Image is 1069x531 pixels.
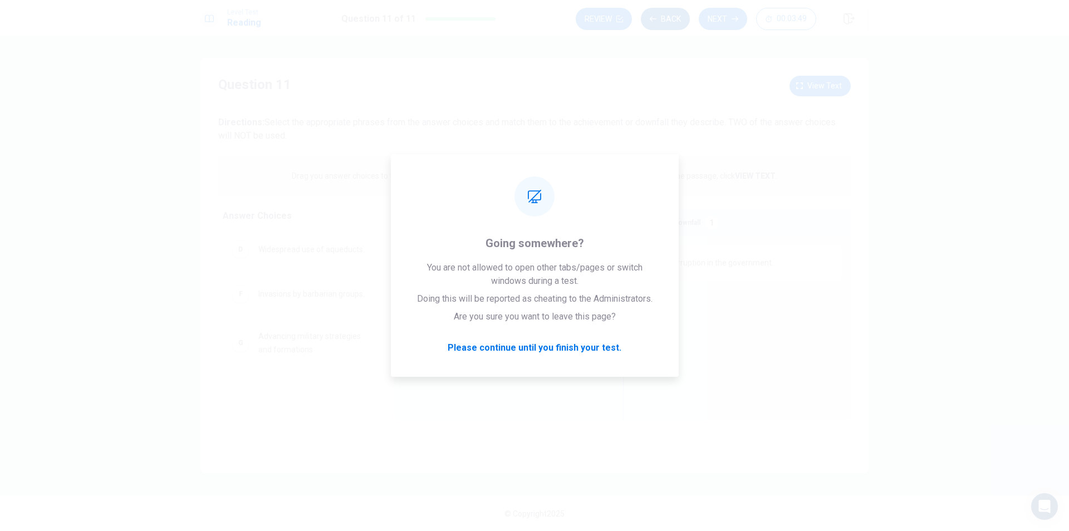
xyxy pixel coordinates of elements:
[641,8,690,30] button: Back
[223,321,377,365] div: GAdvancing military strategies and formations
[413,254,431,272] div: A
[735,171,776,180] strong: VIEW TEXT
[756,8,816,30] button: 00:03:49
[413,298,431,316] div: B
[258,330,369,356] span: Advancing military strategies and formations
[641,254,659,272] div: C
[807,79,842,93] span: View text
[218,117,264,127] strong: Directions:
[1031,493,1058,520] div: Open Intercom Messenger
[218,117,836,141] span: Select the appropriate phrases from the answer choices and match them to the achievement or downf...
[440,301,547,314] span: Developing new legal systems.
[699,8,747,30] button: Next
[440,345,567,358] span: Building stronger walls around cities.
[413,343,431,361] div: E
[232,240,249,258] div: D
[632,216,700,229] span: Reasons for Downfall
[457,216,470,229] div: 0
[223,232,377,267] div: DWidespread use of aqueducts.
[227,16,261,29] h1: Reading
[404,216,452,229] span: Achievements
[705,216,718,229] div: 1
[404,289,614,325] div: BDeveloping new legal systems.
[440,256,555,269] span: Building advanced road systems.
[258,287,365,301] span: Invasions by barbarian groups.
[790,76,851,96] button: View text
[218,76,291,94] h4: Question 11
[576,8,632,30] button: Review
[404,334,614,370] div: EBuilding stronger walls around cities.
[504,509,565,518] span: © Copyright 2025
[668,256,773,269] span: Corruption in the government.
[404,245,614,281] div: ABuilding advanced road systems.
[341,12,416,26] h1: Question 11 of 11
[292,169,777,183] p: Drag you answer choices to the spaces where they belong. To remove an answer choice, click on it....
[632,245,842,281] div: CCorruption in the government.
[223,276,377,312] div: FInvasions by barbarian groups.
[227,8,261,16] span: Level Test
[232,285,249,303] div: F
[232,334,249,352] div: G
[258,243,365,256] span: Widespread use of aqueducts.
[777,14,807,23] span: 00:03:49
[223,210,292,221] span: Answer Choices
